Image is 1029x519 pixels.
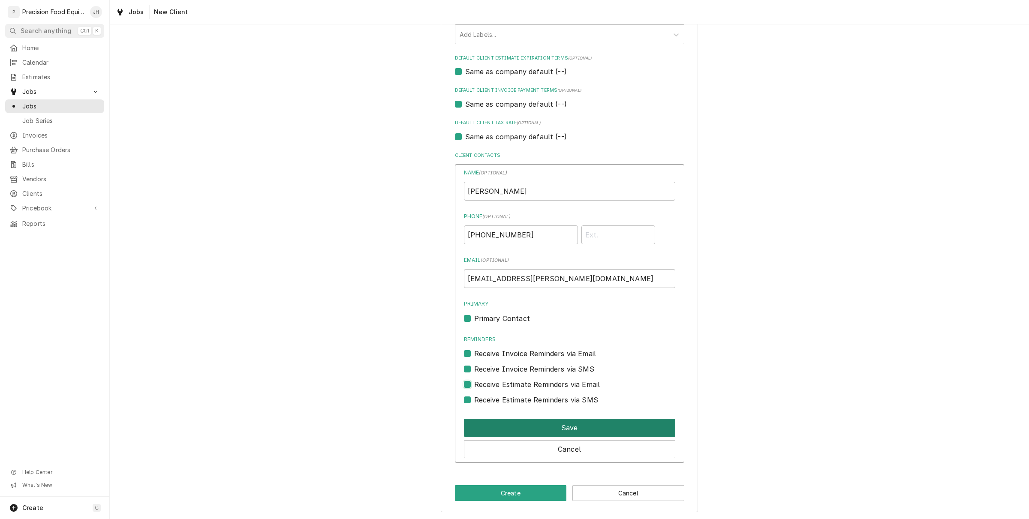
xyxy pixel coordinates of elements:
span: (optional) [557,88,581,93]
span: Ctrl [80,27,89,34]
span: Reports [22,219,100,228]
a: Go to What's New [5,479,104,491]
span: Jobs [129,8,144,16]
span: Calendar [22,58,100,67]
label: Email [464,256,675,264]
a: Go to Jobs [5,85,104,99]
div: Precision Food Equipment LLC [22,8,85,16]
label: Default Client Estimate Expiration Terms [455,55,684,62]
span: (optional) [517,120,541,125]
label: Same as company default (--) [465,66,567,77]
label: Default Client Tax Rate [455,120,684,126]
a: Jobs [112,5,147,19]
button: Create [455,485,567,501]
label: Receive Invoice Reminders via Email [474,348,596,359]
div: Button Group [464,415,675,458]
span: Home [22,44,100,52]
a: Home [5,41,104,55]
label: Name [464,169,675,177]
div: JH [90,6,102,18]
span: Estimates [22,73,100,81]
span: Purchase Orders [22,146,100,154]
span: C [95,504,99,511]
label: Receive Estimate Reminders via SMS [474,395,598,405]
div: Client Contacts [455,152,684,467]
div: Reminders [464,336,675,359]
div: Phone [464,213,675,244]
a: Bills [5,158,104,171]
div: Name [464,169,675,201]
div: Labels [455,16,684,44]
span: Bills [22,160,100,169]
span: What's New [22,482,99,489]
span: Vendors [22,175,100,183]
label: Primary Contact [474,313,530,324]
a: Jobs [5,99,104,113]
div: Button Group Row [464,415,675,437]
div: Jason Hertel's Avatar [90,6,102,18]
div: Button Group Row [455,485,684,501]
label: Client Contacts [455,152,684,159]
button: Cancel [572,485,684,501]
label: Primary [464,300,675,308]
button: Save [464,419,675,437]
span: Clients [22,189,100,198]
a: Reports [5,217,104,231]
span: Jobs [22,87,87,96]
a: Go to Pricebook [5,201,104,215]
div: Button Group Row [464,437,675,458]
span: Invoices [22,131,100,140]
a: Purchase Orders [5,143,104,157]
div: Default Client Estimate Expiration Terms [455,55,684,77]
button: Search anythingCtrlK [5,24,104,38]
span: ( optional ) [481,258,509,263]
span: Jobs [22,102,100,111]
span: Job Series [22,117,100,125]
span: Pricebook [22,204,87,213]
input: Ext. [581,225,656,244]
div: Default Client Invoice Payment Terms [455,87,684,109]
a: Vendors [5,172,104,186]
div: Default Client Tax Rate [455,120,684,141]
div: Primary [464,300,675,323]
div: Button Group [455,485,684,501]
a: Job Series [5,114,104,128]
label: Receive Invoice Reminders via SMS [474,364,594,374]
label: Phone [464,213,675,220]
span: Help Center [22,469,99,476]
span: Search anything [21,27,71,35]
a: Calendar [5,56,104,69]
label: Receive Estimate Reminders via Email [474,379,600,390]
a: Go to Help Center [5,466,104,478]
div: Contact Edit Form [464,169,675,405]
span: ( optional ) [479,170,507,176]
label: Reminders [464,336,675,343]
label: Same as company default (--) [465,132,567,142]
a: Clients [5,187,104,201]
a: Estimates [5,70,104,84]
span: New Client [151,8,188,16]
label: Default Client Invoice Payment Terms [455,87,684,94]
span: K [95,27,99,34]
button: Cancel [464,440,675,458]
span: ( optional ) [482,214,511,219]
label: Same as company default (--) [465,99,567,109]
span: Create [22,504,43,511]
span: (optional) [568,56,592,60]
div: P [8,6,20,18]
input: Number [464,225,578,244]
div: Email [464,256,675,288]
a: Invoices [5,129,104,142]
